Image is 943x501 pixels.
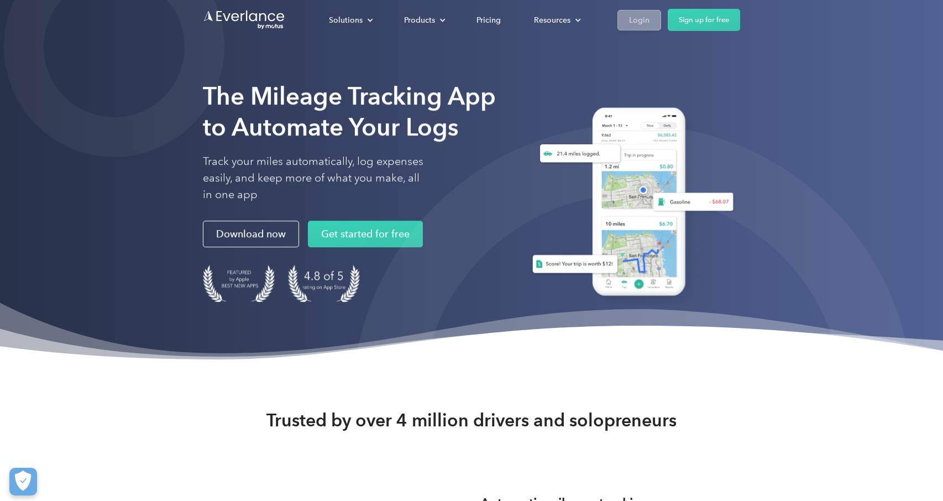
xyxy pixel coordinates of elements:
[203,153,424,203] p: Track your miles automatically, log expenses easily, and keep more of what you make, all in one app
[318,11,382,30] div: Solutions
[288,265,360,302] img: 4.9 out of 5 stars on the app store
[465,11,512,30] a: Pricing
[9,468,37,495] button: Cookies Settings
[203,81,496,142] strong: The Mileage Tracking App to Automate Your Logs
[629,13,649,27] div: Login
[519,99,740,309] img: Everlance, mileage tracker app, expense tracking app
[329,13,363,27] div: Solutions
[308,221,423,247] a: Get started for free
[404,13,435,27] div: Products
[203,9,286,30] a: Go to homepage
[523,11,590,30] div: Resources
[534,13,570,27] div: Resources
[476,13,501,27] div: Pricing
[266,409,677,431] strong: Trusted by over 4 million drivers and solopreneurs
[203,221,299,247] a: Download now
[668,9,740,31] a: Sign up for free
[203,265,275,302] img: Badge for Featured by Apple Best New Apps
[393,11,454,30] div: Products
[617,10,661,30] a: Login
